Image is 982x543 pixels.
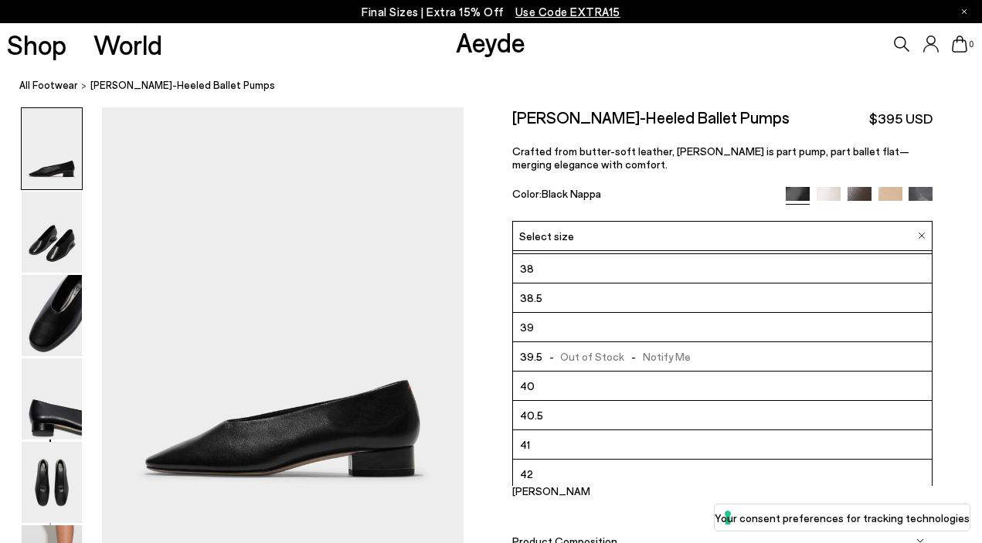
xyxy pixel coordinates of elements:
[90,77,275,93] span: [PERSON_NAME]-Heeled Ballet Pumps
[22,358,82,439] img: Delia Low-Heeled Ballet Pumps - Image 4
[542,187,601,200] span: Black Nappa
[520,406,543,425] span: 40.5
[362,2,620,22] p: Final Sizes | Extra 15% Off
[869,109,933,128] span: $395 USD
[519,228,574,244] span: Select size
[512,187,773,205] div: Color:
[520,317,534,337] span: 39
[542,350,561,363] span: -
[515,5,620,19] span: Navigate to /collections/ss25-final-sizes
[22,108,82,189] img: Delia Low-Heeled Ballet Pumps - Image 1
[512,144,909,171] span: Crafted from butter-soft leather, [PERSON_NAME] is part pump, part ballet flat—merging elegance w...
[542,347,691,366] span: Out of Stock Notify Me
[952,36,967,53] a: 0
[715,504,970,531] button: Your consent preferences for tracking technologies
[520,376,535,395] span: 40
[967,40,975,49] span: 0
[520,347,542,366] span: 39.5
[7,31,66,58] a: Shop
[520,464,533,484] span: 42
[456,25,525,58] a: Aeyde
[715,510,970,526] label: Your consent preferences for tracking technologies
[520,288,542,307] span: 38.5
[520,259,534,278] span: 38
[19,65,982,107] nav: breadcrumb
[624,350,643,363] span: -
[22,275,82,356] img: Delia Low-Heeled Ballet Pumps - Image 3
[93,31,162,58] a: World
[512,484,590,497] p: [PERSON_NAME]
[22,192,82,273] img: Delia Low-Heeled Ballet Pumps - Image 2
[512,107,790,127] h2: [PERSON_NAME]-Heeled Ballet Pumps
[19,77,78,93] a: All Footwear
[22,442,82,523] img: Delia Low-Heeled Ballet Pumps - Image 5
[520,435,530,454] span: 41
